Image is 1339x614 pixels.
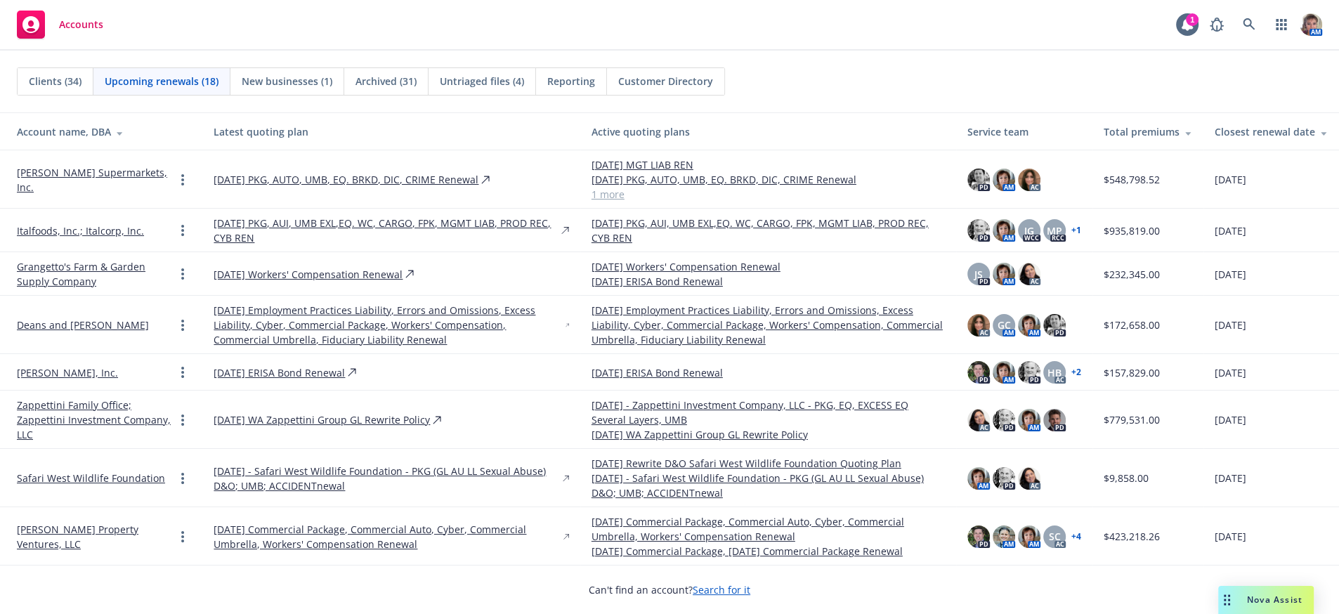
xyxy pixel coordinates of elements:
span: $548,798.52 [1104,172,1160,187]
span: GC [997,318,1010,332]
div: Service team [967,124,1081,139]
span: New businesses (1) [242,74,332,89]
span: [DATE] [1215,223,1246,238]
span: Upcoming renewals (18) [105,74,218,89]
img: photo [993,219,1015,242]
span: [DATE] [1215,471,1246,485]
span: SC [1048,529,1060,544]
span: $9,858.00 [1104,471,1149,485]
a: Grangetto's Farm & Garden Supply Company [17,259,174,289]
a: [DATE] Commercial Package, [DATE] Commercial Package Renewal [592,544,945,559]
span: [DATE] [1215,412,1246,427]
div: Latest quoting plan [214,124,568,139]
span: $423,218.26 [1104,529,1160,544]
a: [DATE] PKG, AUI, UMB EXL,EQ. WC, CARGO, FPK, MGMT LIAB, PROD REC, CYB REN [214,216,558,245]
span: [DATE] [1215,365,1246,380]
a: + 4 [1071,533,1081,541]
a: Open options [174,171,191,188]
img: photo [1018,361,1040,384]
a: [DATE] Workers' Compensation Renewal [214,267,403,282]
a: [DATE] MGT LIAB REN [592,157,945,172]
a: [DATE] Commercial Package, Commercial Auto, Cyber, Commercial Umbrella, Workers' Compensation Ren... [214,522,560,551]
span: [DATE] [1215,529,1246,544]
img: photo [967,409,990,431]
span: JG [1024,223,1034,238]
img: photo [1018,467,1040,490]
a: [PERSON_NAME] Supermarkets, Inc. [17,165,174,195]
span: Customer Directory [618,74,713,89]
span: MP [1047,223,1062,238]
span: Clients (34) [29,74,81,89]
button: Nova Assist [1218,586,1314,614]
div: 1 [1186,13,1198,26]
a: Search for it [693,583,750,596]
span: [DATE] [1215,318,1246,332]
img: photo [993,467,1015,490]
img: photo [967,219,990,242]
span: [DATE] [1215,172,1246,187]
span: Untriaged files (4) [440,74,524,89]
span: Can't find an account? [589,582,750,597]
a: Open options [174,528,191,545]
div: Total premiums [1104,124,1192,139]
a: Deans and [PERSON_NAME] [17,318,149,332]
a: Report a Bug [1203,11,1231,39]
a: Open options [174,222,191,239]
img: photo [993,169,1015,191]
span: JS [974,267,983,282]
span: HB [1047,365,1062,380]
a: [DATE] ERISA Bond Renewal [592,274,945,289]
img: photo [967,169,990,191]
a: Open options [174,412,191,429]
a: Open options [174,470,191,487]
img: photo [967,467,990,490]
a: Search [1235,11,1263,39]
a: [DATE] ERISA Bond Renewal [592,365,945,380]
a: Safari West Wildlife Foundation [17,471,165,485]
a: + 2 [1071,368,1081,377]
img: photo [1018,409,1040,431]
img: photo [993,263,1015,285]
span: $232,345.00 [1104,267,1160,282]
img: photo [1018,525,1040,548]
img: photo [993,525,1015,548]
img: photo [1043,314,1066,337]
div: Drag to move [1218,586,1236,614]
img: photo [1018,263,1040,285]
a: Open options [174,266,191,282]
span: $779,531.00 [1104,412,1160,427]
img: photo [1300,13,1322,36]
img: photo [1043,409,1066,431]
span: $157,829.00 [1104,365,1160,380]
img: photo [993,409,1015,431]
a: [DATE] - Safari West Wildlife Foundation - PKG (GL AU LL Sexual Abuse) D&O; UMB; ACCIDENTnewal [592,471,945,500]
span: [DATE] [1215,267,1246,282]
div: Closest renewal date [1215,124,1328,139]
img: photo [993,361,1015,384]
a: [PERSON_NAME], Inc. [17,365,118,380]
img: photo [967,314,990,337]
a: + 1 [1071,226,1081,235]
span: $935,819.00 [1104,223,1160,238]
span: Accounts [59,19,103,30]
a: [DATE] Workers' Compensation Renewal [592,259,945,274]
a: [DATE] PKG, AUTO, UMB, EQ. BRKD, DIC, CRIME Renewal [592,172,945,187]
img: photo [1018,314,1040,337]
a: [PERSON_NAME] Property Ventures, LLC [17,522,174,551]
a: Open options [174,317,191,334]
div: Account name, DBA [17,124,191,139]
a: [DATE] PKG, AUI, UMB EXL,EQ. WC, CARGO, FPK, MGMT LIAB, PROD REC, CYB REN [592,216,945,245]
img: photo [967,525,990,548]
a: Italfoods, Inc.; Italcorp, Inc. [17,223,144,238]
a: [DATE] WA Zappettini Group GL Rewrite Policy [592,427,945,442]
span: $172,658.00 [1104,318,1160,332]
img: photo [967,361,990,384]
a: [DATE] - Zappettini Investment Company, LLC - PKG, EQ, EXCESS EQ Several Layers, UMB [592,398,945,427]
